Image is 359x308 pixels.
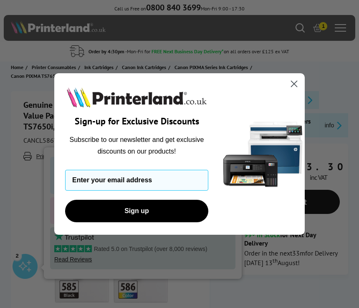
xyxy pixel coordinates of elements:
button: Sign up [65,200,208,222]
span: Sign-up for Exclusive Discounts [75,115,199,127]
button: Close dialog [287,77,301,91]
img: Printerland.co.uk [65,86,208,109]
span: Subscribe to our newsletter and get exclusive discounts on our products! [70,136,204,155]
input: Enter your email address [65,170,208,191]
img: 5290a21f-4df8-4860-95f4-ea1e8d0e8904.png [221,73,305,235]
